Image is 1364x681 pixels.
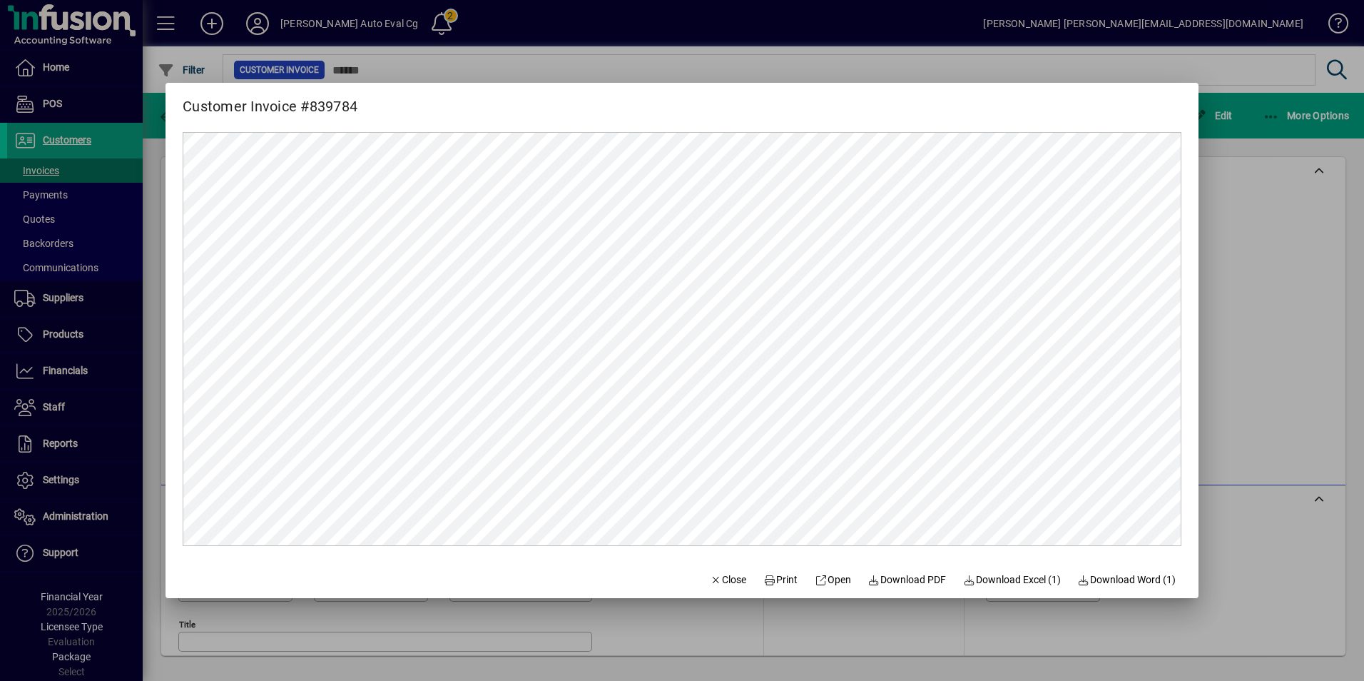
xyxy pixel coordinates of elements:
span: Download Word (1) [1078,572,1176,587]
span: Download Excel (1) [963,572,1061,587]
button: Close [704,567,753,592]
span: Close [710,572,747,587]
button: Print [758,567,803,592]
span: Open [815,572,851,587]
span: Print [763,572,798,587]
h2: Customer Invoice #839784 [166,83,375,118]
a: Download PDF [862,567,952,592]
span: Download PDF [868,572,947,587]
button: Download Excel (1) [957,567,1067,592]
a: Open [809,567,857,592]
button: Download Word (1) [1072,567,1182,592]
